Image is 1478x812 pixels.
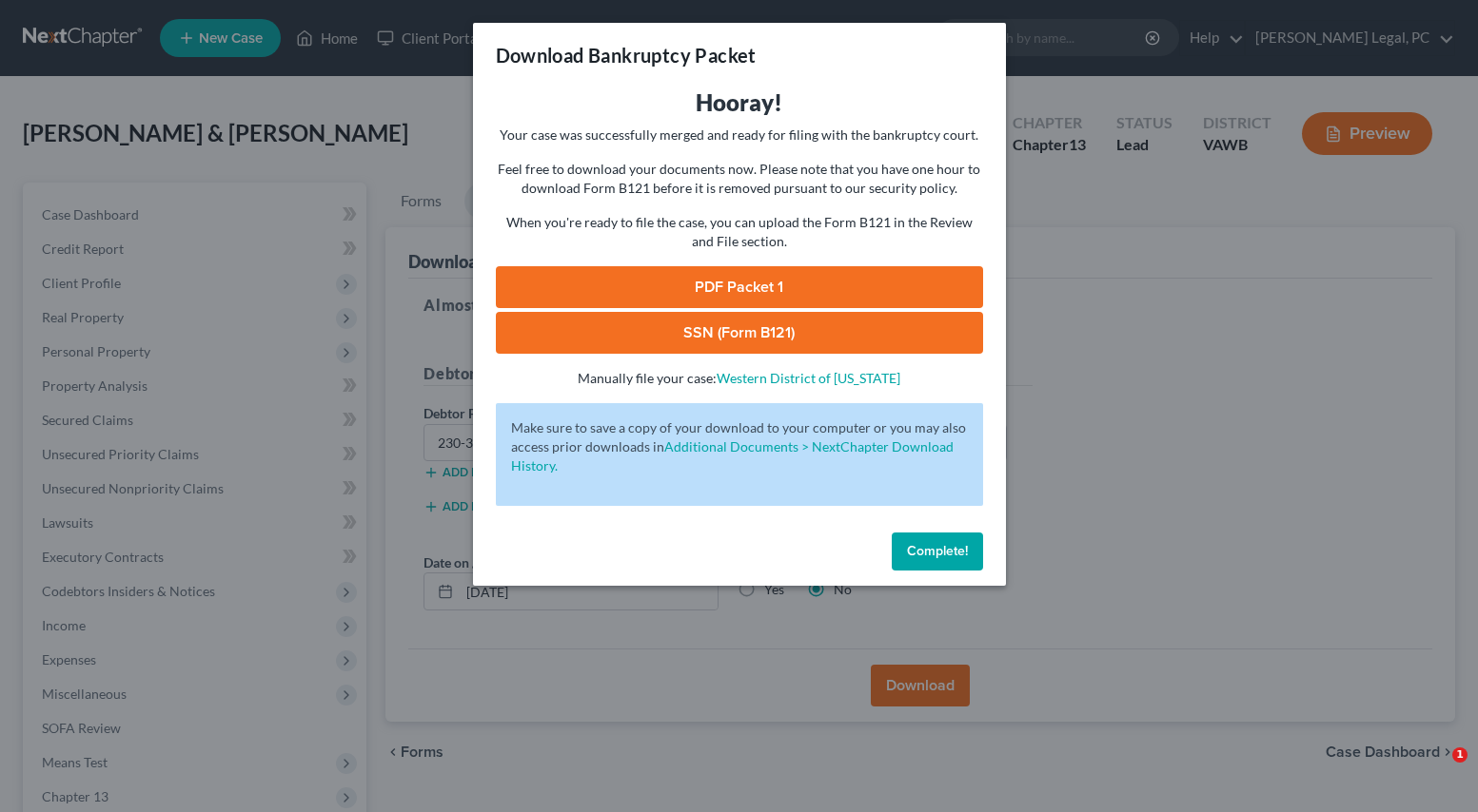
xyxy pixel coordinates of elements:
[496,312,983,354] a: SSN (Form B121)
[496,369,983,388] p: Manually file your case:
[496,42,757,68] h3: Download Bankruptcy Packet
[1413,747,1459,793] iframe: Intercom live chat
[496,126,983,145] p: Your case was successfully merged and ready for filing with the bankruptcy court.
[717,370,900,386] a: Western District of [US_STATE]
[496,160,983,198] p: Feel free to download your documents now. Please note that you have one hour to download Form B12...
[511,418,968,475] p: Make sure to save a copy of your download to your computer or you may also access prior downloads in
[1452,747,1468,763] span: 1
[496,213,983,251] p: When you're ready to file the case, you can upload the Form B121 in the Review and File section.
[496,87,983,118] h3: Hooray!
[892,532,983,570] button: Complete!
[907,543,968,559] span: Complete!
[511,438,954,474] a: Additional Documents > NextChapter Download History.
[496,266,983,308] a: PDF Packet 1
